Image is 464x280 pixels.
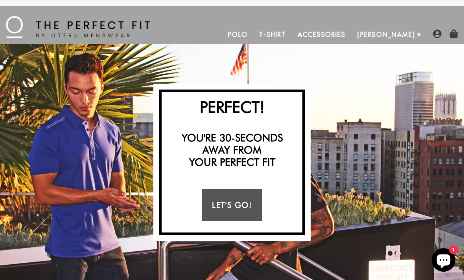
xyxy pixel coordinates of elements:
a: T-Shirt [253,25,291,44]
h3: You're 30-seconds away from your perfect fit [166,132,298,168]
a: Accessories [292,25,352,44]
inbox-online-store-chat: Shopify online store chat [429,248,458,274]
a: Polo [222,25,254,44]
img: user-account-icon.png [433,29,442,38]
a: Let's Go! [202,189,261,221]
h2: Perfect! [166,97,298,116]
img: The Perfect Fit - by Otero Menswear - Logo [6,16,150,38]
a: [PERSON_NAME] [352,25,421,44]
img: shopping-bag-icon.png [449,29,458,38]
